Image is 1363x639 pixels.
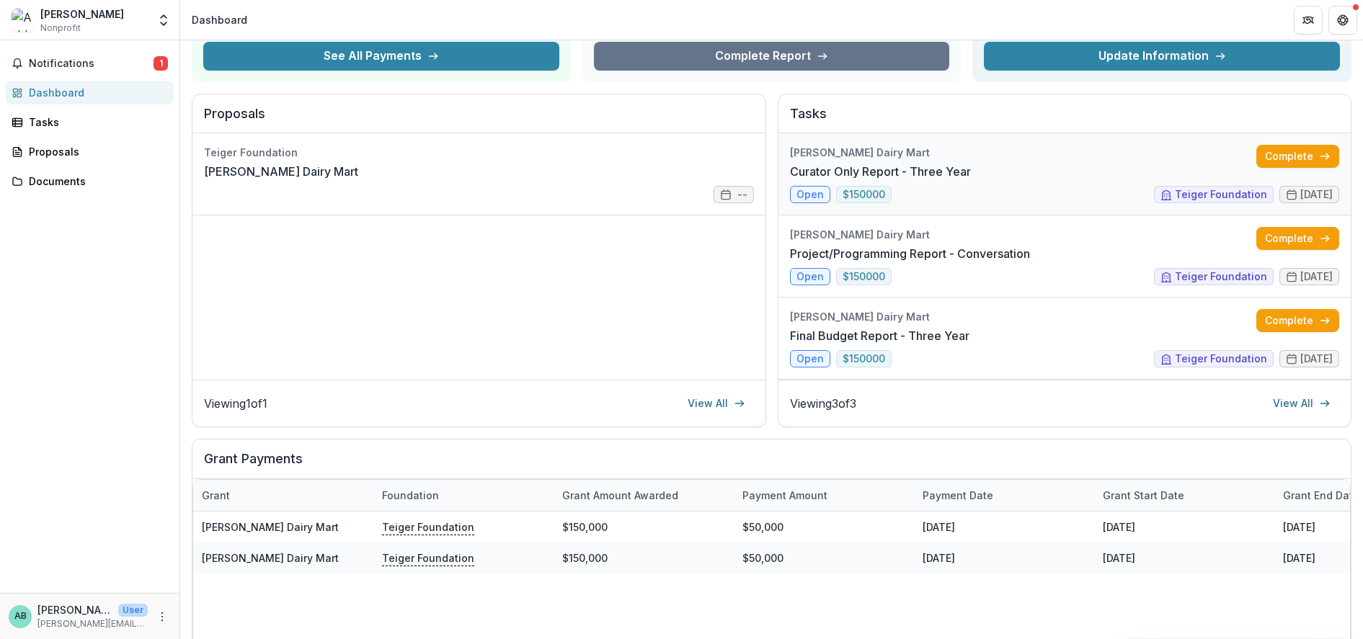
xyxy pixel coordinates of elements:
div: Payment date [914,480,1094,511]
a: Complete [1256,145,1339,168]
button: Partners [1294,6,1323,35]
div: Payment Amount [734,488,836,503]
div: Payment Amount [734,480,914,511]
div: Foundation [373,488,448,503]
img: Ashley Blakeney [12,9,35,32]
a: Complete Report [594,42,950,71]
div: $50,000 [734,511,914,542]
button: Notifications1 [6,52,174,75]
button: Get Help [1328,6,1357,35]
div: $150,000 [554,542,734,573]
div: Foundation [373,480,554,511]
a: Proposals [6,140,174,164]
p: Viewing 1 of 1 [204,395,267,412]
div: [DATE] [914,542,1094,573]
a: Complete [1256,309,1339,332]
a: Documents [6,169,174,193]
div: [DATE] [1094,511,1274,542]
h2: Tasks [790,106,1340,133]
div: Payment date [914,488,1002,503]
a: Update Information [984,42,1340,71]
div: [DATE] [914,511,1094,542]
a: [PERSON_NAME] Dairy Mart [202,521,339,533]
span: Notifications [29,58,154,70]
h2: Proposals [204,106,754,133]
div: [DATE] [1094,542,1274,573]
p: [PERSON_NAME] [37,602,112,617]
a: [PERSON_NAME] Dairy Mart [204,163,358,180]
p: User [118,604,148,617]
a: Final Budget Report - Three Year [790,327,969,344]
nav: breadcrumb [186,9,253,30]
div: Grant start date [1094,488,1193,503]
a: View All [1264,392,1339,415]
p: Viewing 3 of 3 [790,395,856,412]
div: Grant start date [1094,480,1274,511]
p: Teiger Foundation [382,519,474,535]
div: Documents [29,174,162,189]
span: 1 [154,56,168,71]
h2: Grant Payments [204,451,1339,478]
span: Nonprofit [40,22,81,35]
a: Complete [1256,227,1339,250]
a: Dashboard [6,81,174,104]
div: Grant amount awarded [554,480,734,511]
div: Tasks [29,115,162,130]
div: $150,000 [554,511,734,542]
div: $50,000 [734,542,914,573]
button: Open entity switcher [154,6,174,35]
a: Curator Only Report - Three Year [790,163,971,180]
div: Proposals [29,144,162,159]
a: [PERSON_NAME] Dairy Mart [202,552,339,564]
div: Dashboard [192,12,247,27]
p: Teiger Foundation [382,550,474,566]
div: Grant [193,488,239,503]
div: Grant [193,480,373,511]
div: Ashley Blakeney [14,612,27,621]
button: See All Payments [203,42,559,71]
div: Dashboard [29,85,162,100]
button: More [154,608,171,625]
p: [PERSON_NAME][EMAIL_ADDRESS][DOMAIN_NAME] [37,617,148,630]
div: Grant amount awarded [554,488,687,503]
a: Project/Programming Report - Conversation [790,245,1030,262]
a: View All [679,392,754,415]
a: Tasks [6,110,174,134]
div: [PERSON_NAME] [40,6,124,22]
